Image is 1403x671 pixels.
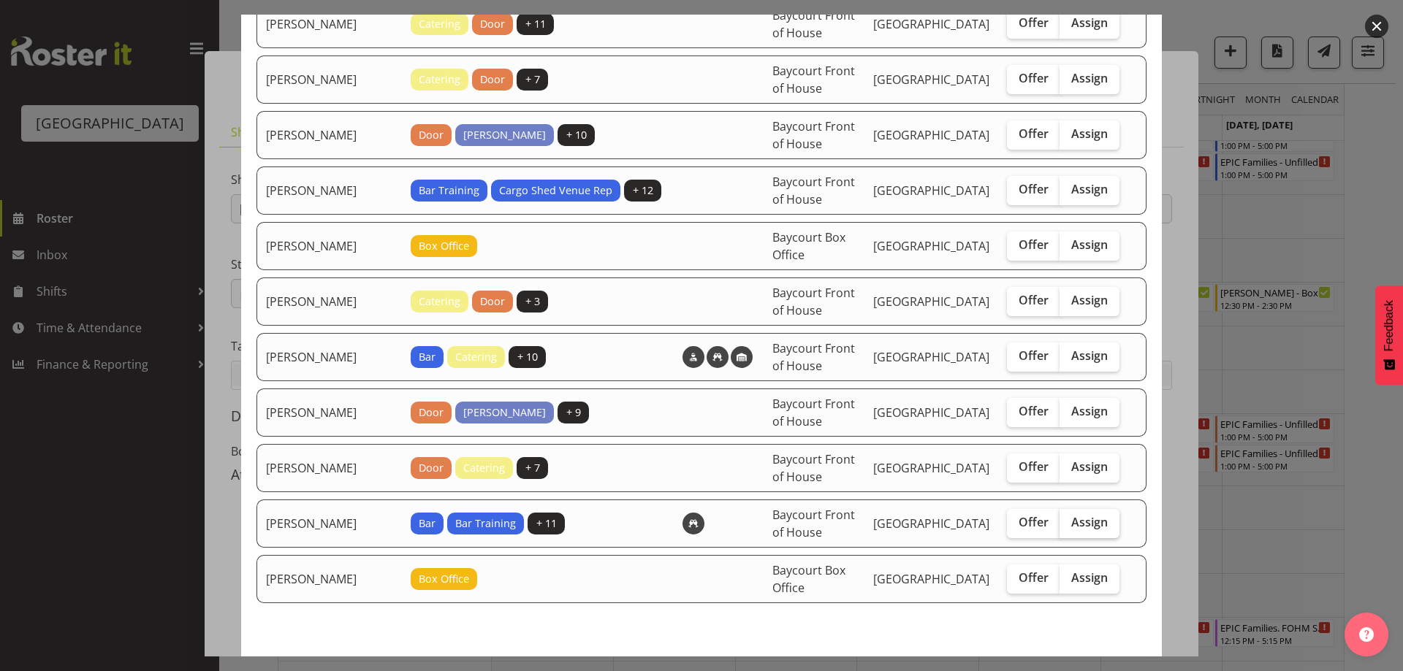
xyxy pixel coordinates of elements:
span: Door [419,404,444,421]
td: [PERSON_NAME] [256,166,402,215]
span: Catering [419,16,460,32]
span: [GEOGRAPHIC_DATA] [873,72,989,88]
span: Baycourt Front of House [772,340,855,374]
span: [GEOGRAPHIC_DATA] [873,404,989,421]
span: Feedback [1383,300,1396,351]
span: Offer [1019,237,1049,252]
span: Cargo Shed Venue Rep [499,183,612,199]
span: Offer [1019,15,1049,30]
span: [PERSON_NAME] [463,404,546,421]
td: [PERSON_NAME] [256,555,402,603]
span: Baycourt Front of House [772,7,855,41]
span: [GEOGRAPHIC_DATA] [873,16,989,32]
span: Assign [1071,404,1108,418]
span: + 3 [525,294,540,310]
span: Baycourt Front of House [772,285,855,318]
span: Assign [1071,15,1108,30]
span: Catering [419,72,460,88]
span: Baycourt Box Office [772,229,845,263]
span: + 10 [517,349,538,365]
span: Offer [1019,570,1049,585]
span: Baycourt Box Office [772,562,845,596]
span: Assign [1071,126,1108,141]
span: + 11 [525,16,546,32]
td: [PERSON_NAME] [256,55,402,104]
span: Door [419,127,444,143]
span: Box Office [419,238,469,254]
span: Baycourt Front of House [772,507,855,540]
span: + 9 [566,404,581,421]
span: + 7 [525,460,540,476]
td: [PERSON_NAME] [256,333,402,381]
span: Bar [419,515,436,532]
span: Offer [1019,348,1049,363]
span: Assign [1071,237,1108,252]
span: + 12 [633,183,653,199]
span: Assign [1071,515,1108,529]
span: [GEOGRAPHIC_DATA] [873,571,989,587]
span: Assign [1071,71,1108,85]
span: Assign [1071,459,1108,474]
span: Baycourt Front of House [772,118,855,152]
span: Offer [1019,404,1049,418]
span: Offer [1019,182,1049,196]
span: Baycourt Front of House [772,396,855,429]
span: Door [419,460,444,476]
span: Offer [1019,459,1049,474]
td: [PERSON_NAME] [256,222,402,270]
img: help-xxl-2.png [1359,627,1374,642]
span: Baycourt Front of House [772,451,855,485]
span: Door [480,72,505,88]
span: Offer [1019,71,1049,85]
span: Assign [1071,348,1108,363]
span: Offer [1019,293,1049,307]
span: Baycourt Front of House [772,63,855,96]
span: [GEOGRAPHIC_DATA] [873,238,989,254]
td: [PERSON_NAME] [256,444,402,492]
span: Catering [455,349,497,365]
span: Assign [1071,182,1108,196]
span: Door [480,16,505,32]
span: + 11 [536,515,557,532]
span: [PERSON_NAME] [463,127,546,143]
span: Bar Training [455,515,516,532]
td: [PERSON_NAME] [256,499,402,548]
span: Offer [1019,126,1049,141]
td: [PERSON_NAME] [256,111,402,159]
span: + 7 [525,72,540,88]
span: Assign [1071,570,1108,585]
span: Door [480,294,505,310]
span: [GEOGRAPHIC_DATA] [873,460,989,476]
span: Bar Training [419,183,479,199]
span: Box Office [419,571,469,587]
span: [GEOGRAPHIC_DATA] [873,127,989,143]
span: Catering [419,294,460,310]
td: [PERSON_NAME] [256,277,402,326]
span: + 10 [566,127,587,143]
span: Bar [419,349,436,365]
span: [GEOGRAPHIC_DATA] [873,294,989,310]
span: Baycourt Front of House [772,174,855,207]
span: Offer [1019,515,1049,529]
span: [GEOGRAPHIC_DATA] [873,349,989,365]
span: Assign [1071,293,1108,307]
button: Feedback - Show survey [1375,285,1403,385]
span: Catering [463,460,505,476]
td: [PERSON_NAME] [256,388,402,437]
span: [GEOGRAPHIC_DATA] [873,515,989,532]
span: [GEOGRAPHIC_DATA] [873,183,989,199]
